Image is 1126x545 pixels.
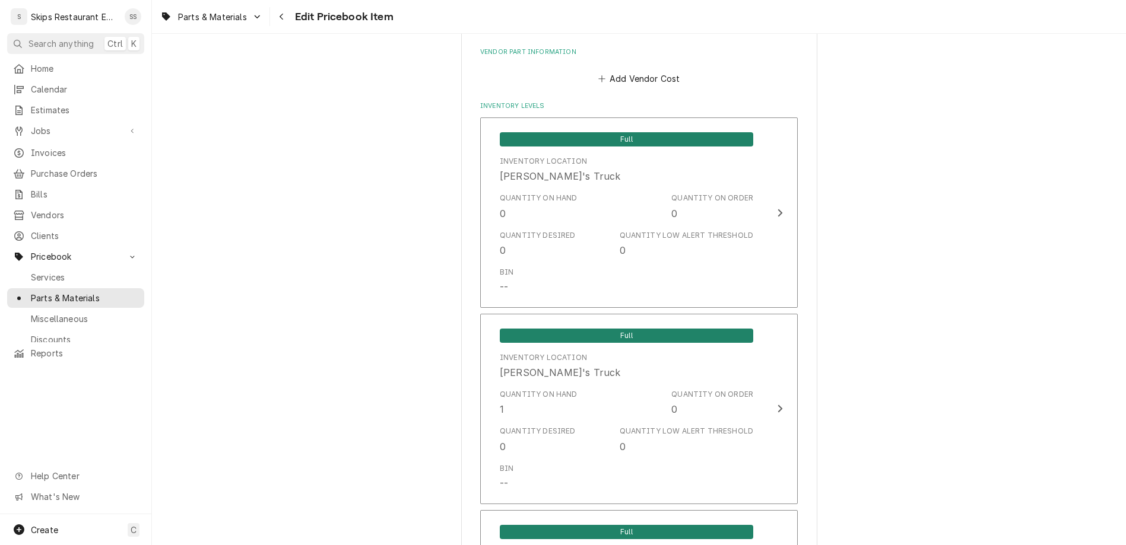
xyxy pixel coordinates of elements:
button: Add Vendor Cost [596,70,682,87]
div: 0 [671,402,677,416]
a: Go to Pricebook [7,247,144,266]
a: Services [7,267,144,287]
span: Help Center [31,470,137,482]
span: Pricebook [31,250,120,263]
span: Calendar [31,83,138,95]
span: Vendors [31,209,138,221]
span: Services [31,271,138,283]
span: Full [500,329,753,343]
div: -- [500,280,508,294]
span: Jobs [31,125,120,137]
span: What's New [31,490,137,503]
div: Quantity on Order [671,193,753,203]
a: Parts & Materials [7,288,144,308]
a: Go to Help Center [7,466,144,486]
div: Quantity Desired [500,230,576,241]
span: Parts & Materials [178,11,247,23]
span: Clients [31,230,138,242]
div: Quantity Low Alert Threshold [620,426,753,436]
div: Bin [500,267,513,294]
a: Discounts [7,330,144,349]
div: SS [125,8,141,25]
a: Bills [7,184,144,204]
label: Inventory Levels [480,101,798,111]
div: Location [500,352,620,380]
div: 0 [620,243,626,257]
div: 0 [671,206,677,221]
div: 0 [500,439,506,454]
span: Discounts [31,333,138,346]
div: [PERSON_NAME]'s Truck [500,365,620,380]
div: 0 [500,206,506,221]
span: Full [500,525,753,539]
div: Bin [500,267,513,278]
span: Search anything [28,37,94,50]
div: Quantity Desired [500,426,576,436]
a: Reports [7,343,144,363]
div: Quantity on Hand [500,389,578,400]
span: Ctrl [107,37,123,50]
a: Home [7,59,144,78]
div: Bin [500,463,513,474]
div: Quantity on Hand [500,389,578,416]
div: Vendor Part Information [480,47,798,87]
div: Quantity Low Alert Threshold [620,426,753,453]
div: Quantity Low Alert Threshold [620,230,753,257]
span: Create [31,525,58,535]
a: Invoices [7,143,144,162]
span: Bills [31,188,138,200]
span: Home [31,62,138,75]
span: Edit Pricebook Item [291,9,394,25]
div: Inventory Location [500,156,587,167]
div: Quantity on Hand [500,193,578,203]
div: Bin [500,463,513,490]
div: Skips Restaurant Equipment [31,11,118,23]
a: Purchase Orders [7,164,144,183]
a: Go to Parts & Materials [156,7,267,27]
div: Full [500,131,753,146]
div: Inventory Location [500,352,587,363]
div: Quantity Desired [500,230,576,257]
button: Update Inventory Level [480,314,798,504]
div: Quantity on Order [671,193,753,220]
label: Vendor Part Information [480,47,798,57]
span: Miscellaneous [31,313,138,325]
div: 0 [620,439,626,454]
span: Estimates [31,104,138,116]
span: Full [500,132,753,146]
div: -- [500,476,508,490]
div: S [11,8,27,25]
a: Go to What's New [7,487,144,506]
div: [PERSON_NAME]'s Truck [500,169,620,183]
div: 1 [500,402,504,416]
div: Quantity on Hand [500,193,578,220]
div: 0 [500,243,506,257]
div: Quantity on Order [671,389,753,416]
span: Parts & Materials [31,292,138,304]
div: Location [500,156,620,183]
div: Shan Skipper's Avatar [125,8,141,25]
button: Navigate back [272,7,291,26]
a: Estimates [7,100,144,120]
a: Vendors [7,205,144,225]
span: Reports [31,347,138,359]
div: Full [500,327,753,343]
div: Quantity Low Alert Threshold [620,230,753,241]
span: Purchase Orders [31,167,138,180]
button: Update Inventory Level [480,117,798,308]
span: K [131,37,137,50]
div: Quantity Desired [500,426,576,453]
span: Invoices [31,146,138,159]
div: Full [500,524,753,539]
a: Clients [7,226,144,246]
button: Search anythingCtrlK [7,33,144,54]
a: Go to Jobs [7,121,144,141]
div: Quantity on Order [671,389,753,400]
a: Miscellaneous [7,309,144,329]
span: C [131,524,137,536]
a: Calendar [7,79,144,99]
